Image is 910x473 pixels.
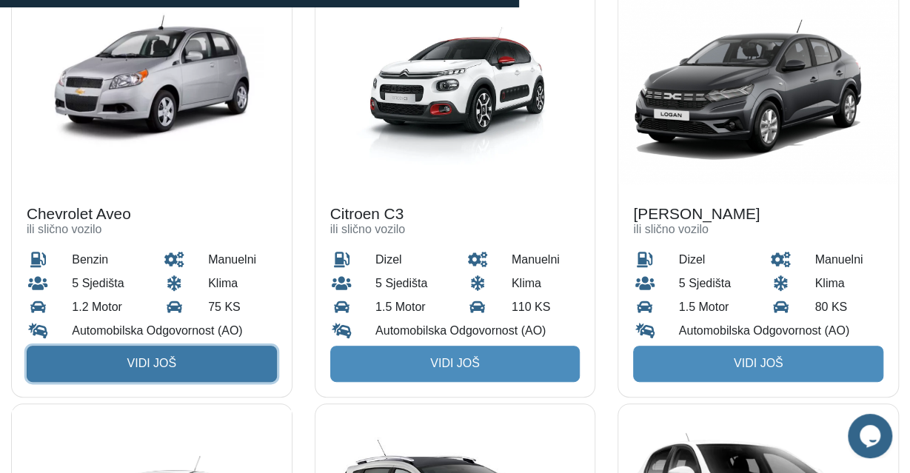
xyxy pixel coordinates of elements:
div: Automobilska Odgovornost (AO) [668,319,894,343]
div: Automobilska Odgovornost (AO) [61,319,287,343]
h6: ili slično vozilo [633,222,883,236]
div: dizel [364,248,455,272]
div: 75 KS [197,295,288,319]
div: 5 Sjedišta [61,272,152,295]
h4: Chevrolet Aveo [27,205,277,224]
div: dizel [668,248,759,272]
div: 5 Sjedišta [364,272,455,295]
div: 1.5 Motor [364,295,455,319]
div: Automobilska Odgovornost (AO) [364,319,591,343]
div: Klima [197,272,288,295]
a: Vidi još [27,346,277,381]
div: benzin [61,248,152,272]
h4: [PERSON_NAME] [633,205,883,224]
div: 110 KS [501,295,592,319]
div: 1.2 Motor [61,295,152,319]
div: Klima [501,272,592,295]
a: Vidi još [330,346,581,381]
a: Vidi još [633,346,883,381]
div: 80 KS [803,295,894,319]
div: manuelni [197,248,288,272]
h6: ili slično vozilo [27,222,277,236]
div: 1.5 Motor [668,295,759,319]
h4: Citroen C3 [330,205,581,224]
div: 5 Sjedišta [668,272,759,295]
div: manuelni [501,248,592,272]
div: manuelni [803,248,894,272]
iframe: chat widget [848,414,895,458]
h6: ili slično vozilo [330,222,581,236]
div: Klima [803,272,894,295]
